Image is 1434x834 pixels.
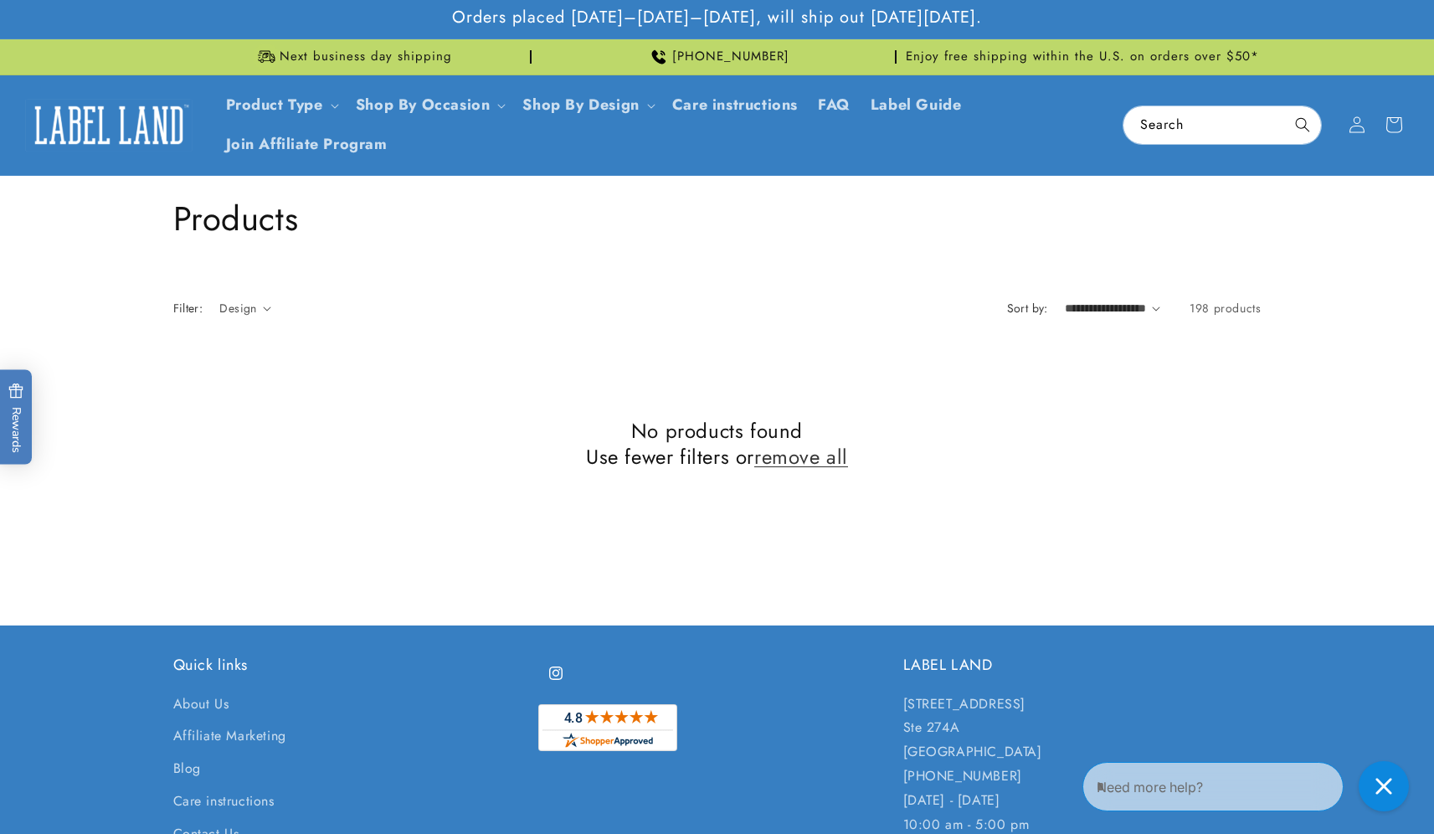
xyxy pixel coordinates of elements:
[173,692,229,721] a: About Us
[1284,106,1321,143] button: Search
[808,85,861,125] a: FAQ
[1082,755,1417,817] iframe: Gorgias Floating Chat
[25,99,193,151] img: Label Land
[1007,300,1048,317] label: Sort by:
[216,125,398,164] a: Join Affiliate Program
[216,85,346,125] summary: Product Type
[512,85,661,125] summary: Shop By Design
[173,197,1262,240] h1: Products
[173,300,203,317] h2: Filter:
[19,93,199,157] a: Label Land
[219,300,271,317] summary: Design (0 selected)
[903,656,1262,675] h2: LABEL LAND
[452,7,982,28] span: Orders placed [DATE]–[DATE]–[DATE], will ship out [DATE][DATE].
[280,49,452,65] span: Next business day shipping
[173,39,532,75] div: Announcement
[903,39,1262,75] div: Announcement
[173,785,275,818] a: Care instructions
[219,300,256,317] span: Design
[906,49,1259,65] span: Enjoy free shipping within the U.S. on orders over $50*
[522,94,639,116] a: Shop By Design
[871,95,962,115] span: Label Guide
[173,720,286,753] a: Affiliate Marketing
[662,85,808,125] a: Care instructions
[672,49,789,65] span: [PHONE_NUMBER]
[226,135,388,154] span: Join Affiliate Program
[356,95,491,115] span: Shop By Occasion
[346,85,513,125] summary: Shop By Occasion
[8,384,24,453] span: Rewards
[173,418,1262,470] h2: No products found Use fewer filters or
[754,444,848,470] a: remove all
[861,85,972,125] a: Label Guide
[1190,300,1261,317] span: 198 products
[173,753,201,785] a: Blog
[538,39,897,75] div: Announcement
[672,95,798,115] span: Care instructions
[818,95,851,115] span: FAQ
[226,94,323,116] a: Product Type
[173,656,532,675] h2: Quick links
